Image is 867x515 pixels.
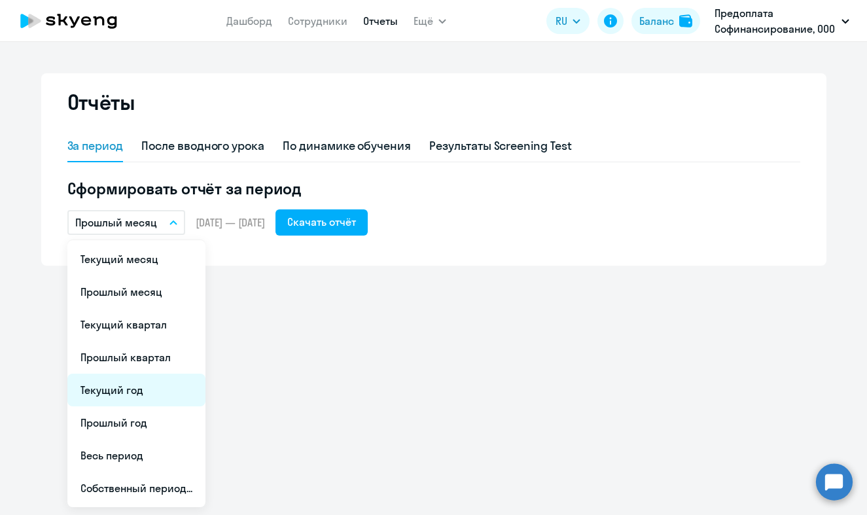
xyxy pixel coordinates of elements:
[196,215,265,230] span: [DATE] — [DATE]
[679,14,692,27] img: balance
[67,210,185,235] button: Прошлый месяц
[639,13,674,29] div: Баланс
[429,137,572,154] div: Результаты Screening Test
[226,14,272,27] a: Дашборд
[546,8,590,34] button: RU
[287,214,356,230] div: Скачать отчёт
[67,137,124,154] div: За период
[556,13,567,29] span: RU
[414,13,433,29] span: Ещё
[363,14,398,27] a: Отчеты
[283,137,411,154] div: По динамике обучения
[414,8,446,34] button: Ещё
[631,8,700,34] button: Балансbalance
[715,5,836,37] p: Предоплата Софинансирование, ООО "ХАЯТ КОНСЮМЕР ГУДС"
[67,178,800,199] h5: Сформировать отчёт за период
[708,5,856,37] button: Предоплата Софинансирование, ООО "ХАЯТ КОНСЮМЕР ГУДС"
[67,89,135,115] h2: Отчёты
[75,215,157,230] p: Прошлый месяц
[275,209,368,236] button: Скачать отчёт
[141,137,264,154] div: После вводного урока
[67,240,205,507] ul: Ещё
[288,14,347,27] a: Сотрудники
